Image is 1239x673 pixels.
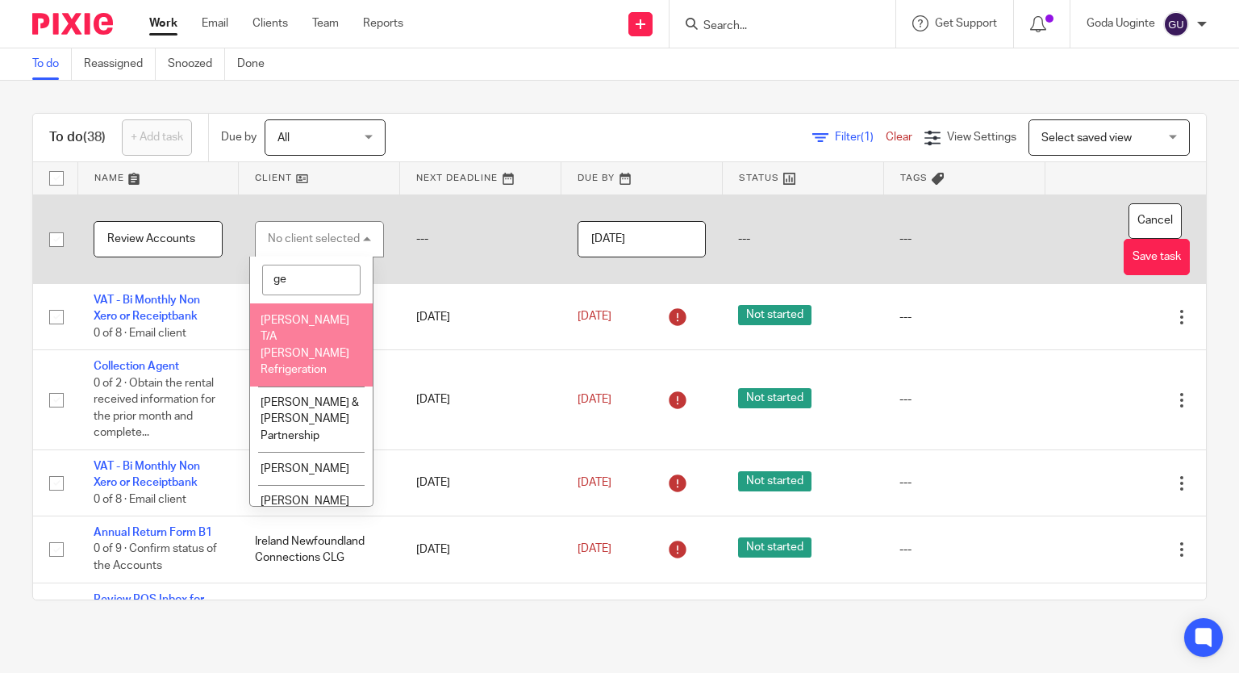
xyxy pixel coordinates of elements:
[252,15,288,31] a: Clients
[94,361,179,372] a: Collection Agent
[835,132,886,143] span: Filter
[32,48,72,80] a: To do
[94,295,200,322] a: VAT - Bi Monthly Non Xero or Receiptbank
[94,378,215,439] span: 0 of 2 · Obtain the rental received information for the prior month and complete...
[1041,132,1132,144] span: Select saved view
[363,15,403,31] a: Reports
[268,233,360,245] div: No client selected
[84,48,156,80] a: Reassigned
[261,397,359,441] span: [PERSON_NAME] & [PERSON_NAME] Partnership
[578,477,611,488] span: [DATE]
[168,48,225,80] a: Snoozed
[202,15,228,31] a: Email
[578,544,611,555] span: [DATE]
[94,221,223,257] input: Task name
[578,394,611,405] span: [DATE]
[578,221,707,257] input: Pick a date
[947,132,1016,143] span: View Settings
[899,474,1028,491] div: ---
[239,449,400,516] td: Zakka Limited
[1163,11,1189,37] img: svg%3E
[1124,239,1190,275] button: Save task
[722,194,883,284] td: ---
[94,328,186,339] span: 0 of 8 · Email client
[49,129,106,146] h1: To do
[899,541,1028,558] div: ---
[83,131,106,144] span: (38)
[149,15,177,31] a: Work
[861,132,874,143] span: (1)
[738,471,811,491] span: Not started
[935,18,997,29] span: Get Support
[738,305,811,325] span: Not started
[262,265,360,295] input: Search options...
[261,463,349,474] span: [PERSON_NAME]
[578,311,611,323] span: [DATE]
[122,119,192,156] a: + Add task
[32,13,113,35] img: Pixie
[899,309,1028,325] div: ---
[221,129,257,145] p: Due by
[94,494,186,505] span: 0 of 8 · Email client
[261,315,349,376] span: [PERSON_NAME] T/A [PERSON_NAME] Refrigeration
[738,537,811,558] span: Not started
[900,173,928,182] span: Tags
[239,516,400,583] td: Ireland Newfoundland Connections CLG
[400,516,561,583] td: [DATE]
[239,284,400,350] td: Zakka Limited
[261,495,349,507] span: [PERSON_NAME]
[1128,203,1182,240] button: Cancel
[94,594,220,638] a: Review ROS Inbox for [PERSON_NAME] & save down
[94,527,212,538] a: Annual Return Form B1
[883,194,1045,284] td: ---
[738,388,811,408] span: Not started
[312,15,339,31] a: Team
[277,132,290,144] span: All
[94,544,217,572] span: 0 of 9 · Confirm status of the Accounts
[400,194,561,284] td: ---
[239,350,400,450] td: [PERSON_NAME]
[400,284,561,350] td: [DATE]
[886,132,912,143] a: Clear
[400,583,561,649] td: [DATE]
[899,391,1028,408] div: ---
[400,350,561,450] td: [DATE]
[94,461,200,488] a: VAT - Bi Monthly Non Xero or Receiptbank
[1087,15,1155,31] p: Goda Uoginte
[237,48,277,80] a: Done
[400,449,561,516] td: [DATE]
[702,19,847,34] input: Search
